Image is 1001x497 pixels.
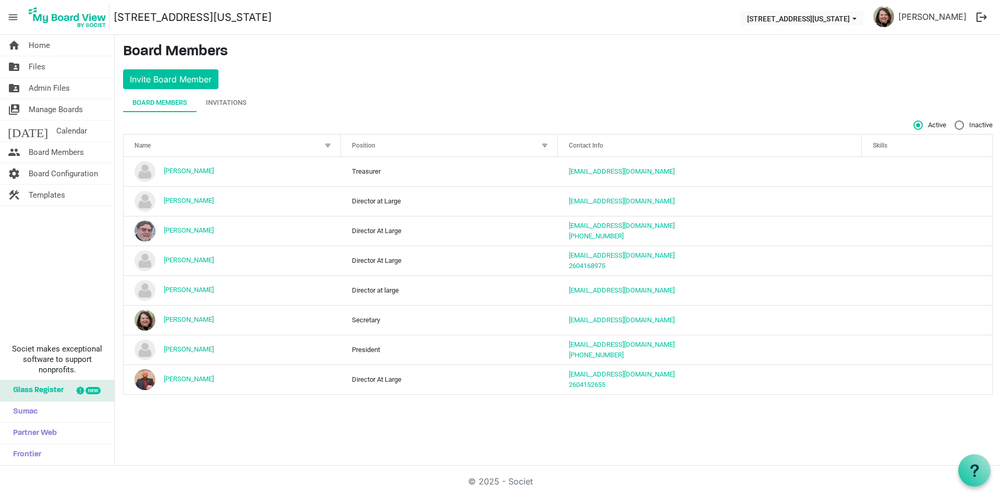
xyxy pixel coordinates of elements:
td: gswray@yahoo.com is template cell column header Contact Info [558,186,862,216]
span: home [8,35,20,56]
td: Treasurer column header Position [341,157,558,186]
span: Position [352,142,375,149]
td: Director At Large column header Position [341,365,558,394]
a: 2604152655 [569,381,605,389]
img: no-profile-picture.svg [135,161,155,182]
td: jhenline@frontier.com260-602-2227 is template cell column header Contact Info [558,216,862,246]
button: Invite Board Member [123,69,218,89]
a: © 2025 - Societ [468,476,533,487]
td: David Ulrich is template cell column header Name [124,157,341,186]
div: Board Members [132,98,187,108]
a: [PERSON_NAME] [164,316,214,323]
span: Skills [873,142,887,149]
a: [EMAIL_ADDRESS][DOMAIN_NAME] [569,197,675,205]
a: [PHONE_NUMBER] [569,351,624,359]
span: Partner Web [8,423,57,444]
td: Director At Large column header Position [341,246,558,275]
td: George Scott Wray is template cell column header Name [124,186,341,216]
a: [PERSON_NAME] [164,197,214,204]
span: Files [29,56,45,77]
td: Robin Tribbett is template cell column header Name [124,305,341,335]
span: Sumac [8,402,38,422]
img: no-profile-picture.svg [135,250,155,271]
span: Templates [29,185,65,205]
a: [EMAIL_ADDRESS][DOMAIN_NAME] [569,167,675,175]
span: Home [29,35,50,56]
span: construction [8,185,20,205]
img: no-profile-picture.svg [135,280,155,301]
td: Director At Large column header Position [341,216,558,246]
a: [EMAIL_ADDRESS][DOMAIN_NAME] [569,222,675,229]
td: President column header Position [341,335,558,365]
td: is template cell column header Skills [862,335,992,365]
div: Invitations [206,98,247,108]
span: Inactive [955,120,993,130]
img: J52A0qgz-QnGEDJvxvc7st0NtxDrXCKoDOPQZREw7aFqa1BfgfUuvwQg4bgL-jlo7icgKeV0c70yxLBxNLEp2Q_thumb.png [135,310,155,331]
td: ulrichdavidr@yahoo.com is template cell column header Contact Info [558,157,862,186]
a: [PERSON_NAME] [164,345,214,353]
div: tab-header [123,93,993,112]
td: is template cell column header Skills [862,305,992,335]
a: [EMAIL_ADDRESS][DOMAIN_NAME] [569,341,675,348]
td: is template cell column header Skills [862,157,992,186]
a: [PHONE_NUMBER] [569,232,624,240]
span: Name [135,142,151,149]
span: Board Members [29,142,84,163]
td: is template cell column header Skills [862,246,992,275]
img: no-profile-picture.svg [135,340,155,360]
td: rrpowell93@gmail.com2604152655 is template cell column header Contact Info [558,365,862,394]
a: 2604168975 [569,262,605,270]
button: logout [971,6,993,28]
span: Admin Files [29,78,70,99]
td: Secretary column header Position [341,305,558,335]
div: new [86,387,101,394]
a: [EMAIL_ADDRESS][DOMAIN_NAME] [569,286,675,294]
span: menu [3,7,23,27]
h3: Board Members [123,43,993,61]
img: HIjurpmtwG6zcTVbODRULVHNE4esIvpDrNhoJ1FWN8UdtOIFP7mc8JdHsYze3NPT-gkdjs1pPZldJijqYf4o-A_thumb.png [135,221,155,241]
td: Russell Greim is template cell column header Name [124,335,341,365]
a: [EMAIL_ADDRESS][DOMAIN_NAME] [569,316,675,324]
a: [PERSON_NAME] [164,375,214,383]
td: is template cell column header Skills [862,365,992,394]
span: folder_shared [8,56,20,77]
span: Glass Register [8,380,64,401]
td: Director at Large column header Position [341,186,558,216]
td: robtrib@comcast.net is template cell column header Contact Info [558,305,862,335]
span: people [8,142,20,163]
button: 216 E Washington Blvd dropdownbutton [740,11,863,26]
img: no-profile-picture.svg [135,191,155,212]
td: miller1970rk@gmail.com is template cell column header Contact Info [558,275,862,305]
a: My Board View Logo [26,4,114,30]
td: Director at large column header Position [341,275,558,305]
img: 7QwsqwPP3fAyJKFqqz3utK9T5IRK3j2JsGq5ZPmtdFB8NDL7OtnWwzKC84x9OnTdzRSZWKtDuJVfdwUr3u4Zjw_thumb.png [135,369,155,390]
span: [DATE] [8,120,48,141]
span: Contact Info [569,142,603,149]
span: Frontier [8,444,41,465]
span: Active [913,120,946,130]
a: [EMAIL_ADDRESS][DOMAIN_NAME] [569,251,675,259]
img: My Board View Logo [26,4,109,30]
td: Paula Bontempo is template cell column header Name [124,246,341,275]
td: is template cell column header Skills [862,216,992,246]
span: Manage Boards [29,99,83,120]
a: [PERSON_NAME] [164,286,214,294]
td: is template cell column header Skills [862,275,992,305]
a: [PERSON_NAME] [164,256,214,264]
span: Calendar [56,120,87,141]
span: settings [8,163,20,184]
span: Societ makes exceptional software to support nonprofits. [5,344,109,375]
a: [STREET_ADDRESS][US_STATE] [114,7,272,28]
img: J52A0qgz-QnGEDJvxvc7st0NtxDrXCKoDOPQZREw7aFqa1BfgfUuvwQg4bgL-jlo7icgKeV0c70yxLBxNLEp2Q_thumb.png [873,6,894,27]
td: rusgreim@gmail.com260-403-0450 is template cell column header Contact Info [558,335,862,365]
td: Robert Miller is template cell column header Name [124,275,341,305]
td: Jan Henline is template cell column header Name [124,216,341,246]
a: [PERSON_NAME] [164,226,214,234]
td: pkbontempo@outlook.com2604168975 is template cell column header Contact Info [558,246,862,275]
span: switch_account [8,99,20,120]
span: Board Configuration [29,163,98,184]
a: [PERSON_NAME] [164,167,214,175]
td: is template cell column header Skills [862,186,992,216]
td: Ryan Powell is template cell column header Name [124,365,341,394]
a: [PERSON_NAME] [894,6,971,27]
